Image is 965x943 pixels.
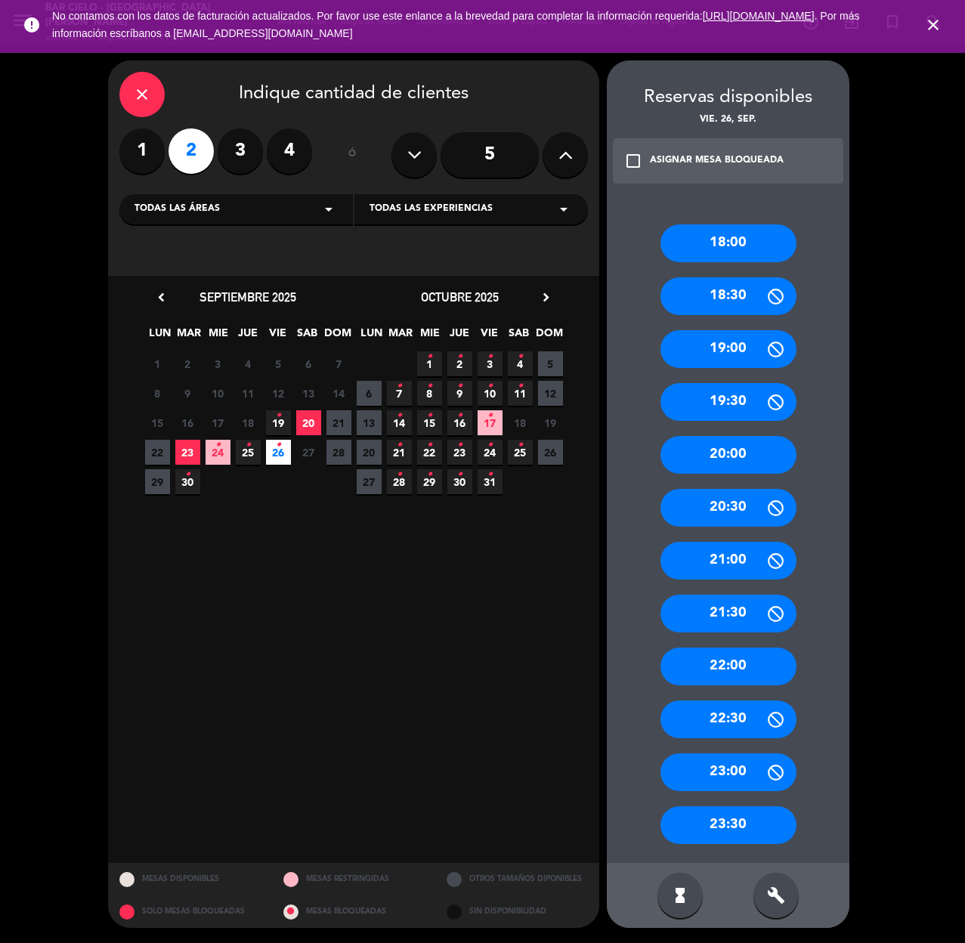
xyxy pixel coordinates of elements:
[388,324,413,349] span: MAR
[924,16,942,34] i: close
[457,403,462,428] i: •
[265,324,290,349] span: VIE
[147,324,172,349] span: LUN
[266,410,291,435] span: 19
[276,433,281,457] i: •
[175,469,200,494] span: 30
[326,381,351,406] span: 14
[518,433,523,457] i: •
[357,381,382,406] span: 6
[508,440,533,465] span: 25
[487,345,493,369] i: •
[417,469,442,494] span: 29
[266,381,291,406] span: 12
[660,489,796,527] div: 20:30
[206,381,230,406] span: 10
[487,403,493,428] i: •
[133,85,151,104] i: close
[246,433,251,457] i: •
[236,351,261,376] span: 4
[650,153,784,169] div: ASIGNAR MESA BLOQUEADA
[417,381,442,406] span: 8
[296,440,321,465] span: 27
[236,440,261,465] span: 25
[145,381,170,406] span: 8
[206,410,230,435] span: 17
[175,381,200,406] span: 9
[177,324,202,349] span: MAR
[295,324,320,349] span: SAB
[266,440,291,465] span: 26
[215,433,221,457] i: •
[357,410,382,435] span: 13
[487,462,493,487] i: •
[457,374,462,398] i: •
[660,806,796,844] div: 23:30
[538,410,563,435] span: 19
[119,128,165,174] label: 1
[387,440,412,465] span: 21
[447,351,472,376] span: 2
[206,351,230,376] span: 3
[145,440,170,465] span: 22
[236,324,261,349] span: JUE
[135,202,220,217] span: Todas las áreas
[52,10,859,39] span: No contamos con los datos de facturación actualizados. Por favor use este enlance a la brevedad p...
[536,324,561,349] span: DOM
[518,345,523,369] i: •
[478,440,503,465] span: 24
[660,753,796,791] div: 23:00
[447,440,472,465] span: 23
[326,410,351,435] span: 21
[447,381,472,406] span: 9
[359,324,384,349] span: LUN
[506,324,531,349] span: SAB
[478,351,503,376] span: 3
[660,383,796,421] div: 19:30
[175,351,200,376] span: 2
[421,289,499,305] span: octubre 2025
[447,469,472,494] span: 30
[145,469,170,494] span: 29
[175,440,200,465] span: 23
[447,410,472,435] span: 16
[538,289,554,305] i: chevron_right
[169,128,214,174] label: 2
[478,469,503,494] span: 31
[457,345,462,369] i: •
[457,433,462,457] i: •
[326,440,351,465] span: 28
[267,128,312,174] label: 4
[607,83,849,113] div: Reservas disponibles
[457,462,462,487] i: •
[119,72,588,117] div: Indique cantidad de clientes
[477,324,502,349] span: VIE
[108,863,272,895] div: MESAS DISPONIBLES
[427,462,432,487] i: •
[397,433,402,457] i: •
[357,469,382,494] span: 27
[417,410,442,435] span: 15
[660,542,796,580] div: 21:00
[296,351,321,376] span: 6
[218,128,263,174] label: 3
[417,440,442,465] span: 22
[660,330,796,368] div: 19:00
[487,433,493,457] i: •
[320,200,338,218] i: arrow_drop_down
[236,381,261,406] span: 11
[508,351,533,376] span: 4
[199,289,296,305] span: septiembre 2025
[236,410,261,435] span: 18
[52,10,859,39] a: . Por más información escríbanos a [EMAIL_ADDRESS][DOMAIN_NAME]
[327,128,376,181] div: ó
[206,440,230,465] span: 24
[370,202,493,217] span: Todas las experiencias
[518,374,523,398] i: •
[357,440,382,465] span: 20
[417,351,442,376] span: 1
[508,410,533,435] span: 18
[447,324,472,349] span: JUE
[296,381,321,406] span: 13
[427,345,432,369] i: •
